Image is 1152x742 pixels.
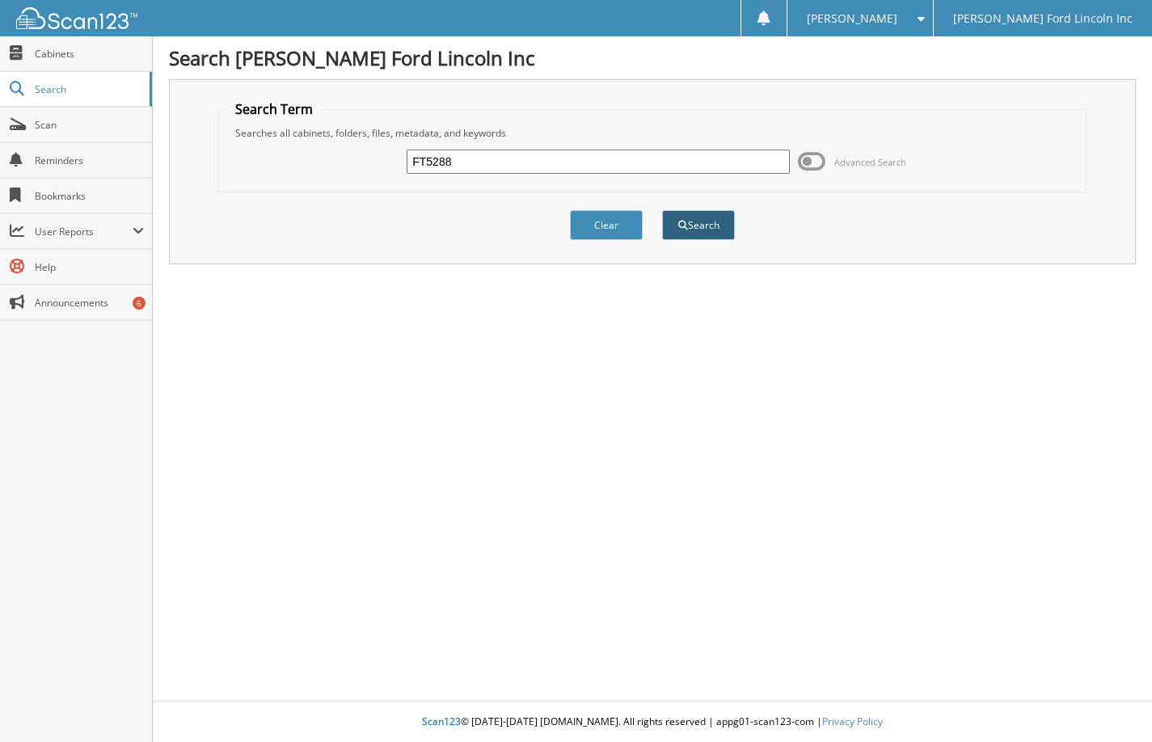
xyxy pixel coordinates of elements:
[16,7,137,29] img: scan123-logo-white.svg
[35,189,144,203] span: Bookmarks
[35,225,133,238] span: User Reports
[35,118,144,132] span: Scan
[35,82,141,96] span: Search
[1071,664,1152,742] iframe: Chat Widget
[227,100,321,118] legend: Search Term
[153,702,1152,742] div: © [DATE]-[DATE] [DOMAIN_NAME]. All rights reserved | appg01-scan123-com |
[169,44,1136,71] h1: Search [PERSON_NAME] Ford Lincoln Inc
[662,210,735,240] button: Search
[953,14,1133,23] span: [PERSON_NAME] Ford Lincoln Inc
[35,154,144,167] span: Reminders
[570,210,643,240] button: Clear
[35,47,144,61] span: Cabinets
[834,156,906,168] span: Advanced Search
[422,715,461,728] span: Scan123
[133,297,146,310] div: 6
[35,260,144,274] span: Help
[227,126,1078,140] div: Searches all cabinets, folders, files, metadata, and keywords
[807,14,897,23] span: [PERSON_NAME]
[35,296,144,310] span: Announcements
[822,715,883,728] a: Privacy Policy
